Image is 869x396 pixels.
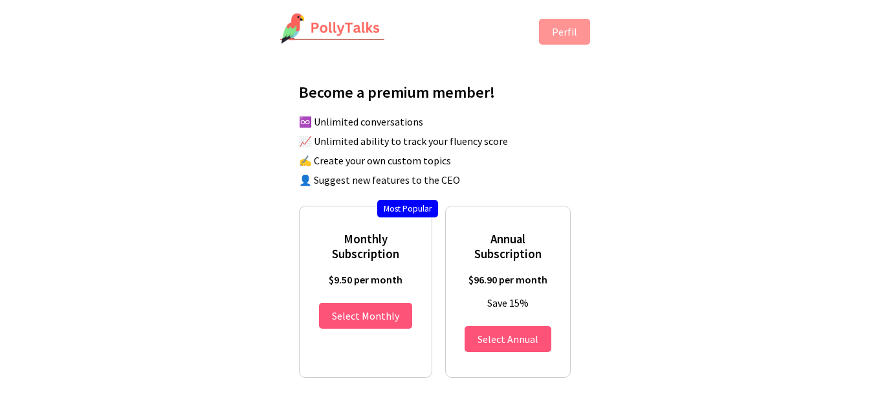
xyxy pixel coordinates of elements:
button: Perfil [539,19,590,45]
h3: Annual Subscription [459,232,556,261]
li: 👤 Suggest new features to the CEO [299,173,584,186]
li: 📈 Unlimited ability to track your fluency score [299,135,584,148]
img: PollyTalks Logo [280,13,386,45]
h2: Become a premium member! [299,82,584,102]
h3: Monthly Subscription [313,232,419,261]
p: $9.50 per month [313,273,419,286]
li: ✍️ Create your own custom topics [299,154,584,167]
p: Save 15% [459,296,556,309]
button: Monthly Subscription $9.50 per month [319,303,412,329]
button: Annual Subscription $96.90 per month Save 15% [465,326,551,352]
li: ♾️ Unlimited conversations [299,115,584,128]
p: $96.90 per month [459,273,556,286]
